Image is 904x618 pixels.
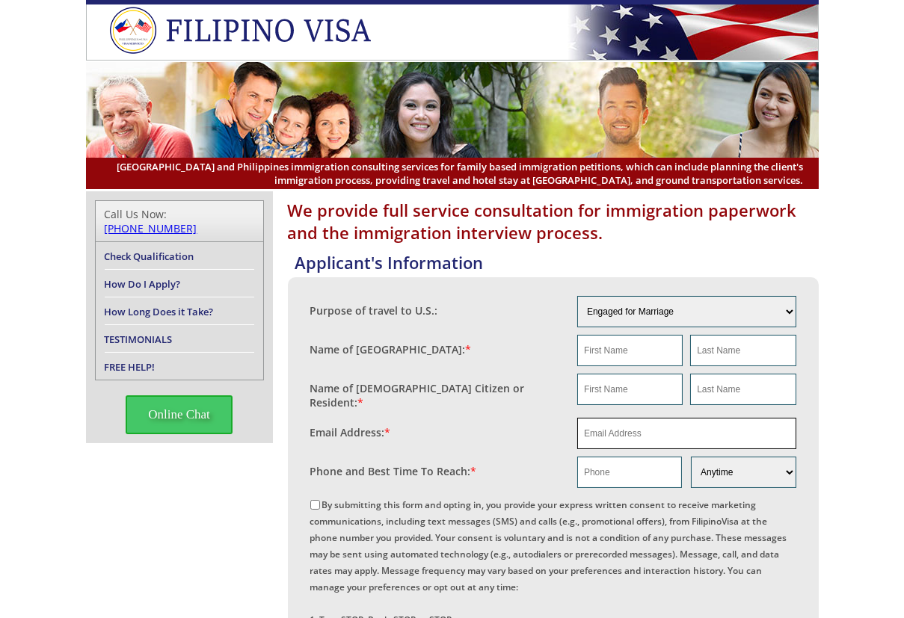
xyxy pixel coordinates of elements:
a: [PHONE_NUMBER] [105,221,197,235]
a: How Long Does it Take? [105,305,214,318]
a: FREE HELP! [105,360,156,374]
input: Last Name [690,335,796,366]
select: Phone and Best Reach Time are required. [691,457,796,488]
a: How Do I Apply? [105,277,181,291]
input: Email Address [577,418,796,449]
label: Name of [GEOGRAPHIC_DATA]: [310,342,472,356]
span: Online Chat [126,395,233,434]
label: Name of [DEMOGRAPHIC_DATA] Citizen or Resident: [310,381,563,410]
input: Last Name [690,374,796,405]
label: Email Address: [310,425,391,439]
span: [GEOGRAPHIC_DATA] and Philippines immigration consulting services for family based immigration pe... [101,160,804,187]
label: Purpose of travel to U.S.: [310,303,438,318]
input: Phone [577,457,682,488]
input: First Name [577,374,683,405]
input: First Name [577,335,683,366]
div: Call Us Now: [105,207,254,235]
a: Check Qualification [105,250,194,263]
a: TESTIMONIALS [105,333,173,346]
input: By submitting this form and opting in, you provide your express written consent to receive market... [310,500,320,510]
h1: We provide full service consultation for immigration paperwork and the immigration interview proc... [288,199,819,244]
label: Phone and Best Time To Reach: [310,464,477,478]
h4: Applicant's Information [295,251,819,274]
